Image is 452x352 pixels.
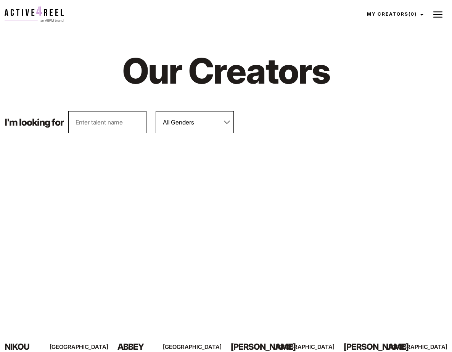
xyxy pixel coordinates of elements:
h1: Our Creators [99,49,353,93]
div: [GEOGRAPHIC_DATA] [303,342,335,352]
input: Enter talent name [68,111,146,133]
div: [GEOGRAPHIC_DATA] [77,342,109,352]
div: [GEOGRAPHIC_DATA] [416,342,447,352]
span: (0) [409,11,417,17]
p: I'm looking for [5,118,64,127]
img: Burger icon [433,10,442,19]
div: [GEOGRAPHIC_DATA] [190,342,222,352]
img: a4r-logo.svg [5,6,64,22]
a: My Creators(0) [360,4,428,24]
